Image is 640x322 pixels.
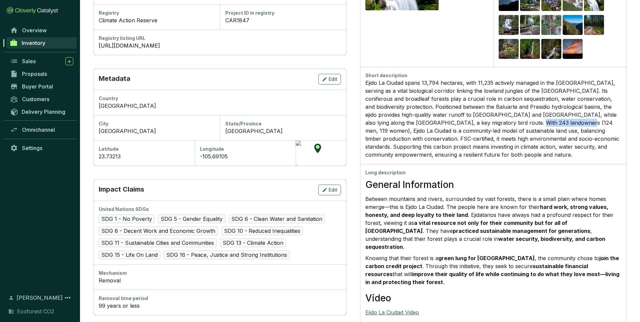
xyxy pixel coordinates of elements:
span: Buyer Portal [22,83,53,90]
button: Edit [318,185,341,195]
p: Impact Claims [99,185,144,195]
div: Latitude [99,146,189,152]
span: [PERSON_NAME] [17,294,63,302]
div: Short description [365,72,621,79]
a: Proposals [7,68,77,80]
span: Ecoforest CO2 [17,307,54,315]
p: Between mountains and rivers, surrounded by vast forests, there is a small plain where homes emer... [365,195,621,251]
div: Removal [99,276,341,284]
a: Omnichannel [7,124,77,135]
div: [GEOGRAPHIC_DATA] [99,102,341,110]
strong: improve their quality of life while continuing to do what they love most—living in and protecting... [365,271,619,285]
span: Omnichannel [22,126,55,133]
span: Edit [329,76,337,82]
div: Registry [99,10,215,16]
span: SDG 15 - Life On Land [99,250,160,259]
a: Buyer Portal [7,81,77,92]
div: -105.69105 [200,152,291,160]
p: Knowing that their forest is a , the community chose to . Through this initiative, they seek to s... [365,254,621,286]
span: Proposals [22,71,47,77]
div: Removal time period [99,295,341,302]
span: SDG 10 - Reduced Inequalities [221,227,303,235]
div: Country [99,95,341,102]
div: Climate Action Reserve [99,16,215,24]
div: United Nations SDGs [99,206,341,213]
button: Edit [318,74,341,84]
span: Customers [22,96,49,102]
a: Ejido La Ciudad Video [365,309,419,316]
span: Sales [22,58,36,65]
strong: practiced sustainable management for generations [453,228,590,234]
h1: Video [365,293,621,303]
div: [GEOGRAPHIC_DATA] [225,127,341,135]
div: Ejido La Ciudad spans 13,794 hectares, with 11,235 actively managed in the [GEOGRAPHIC_DATA], ser... [365,79,621,159]
span: SDG 16 - Peace, Justice and Strong Institutions [164,250,290,259]
a: Sales [7,56,77,67]
div: State/Province [225,120,341,127]
a: Overview [7,25,77,36]
div: Registry listing URL [99,35,341,42]
span: Overview [22,27,47,34]
span: Delivery Planning [22,108,65,115]
a: Delivery Planning [7,106,77,117]
span: SDG 5 - Gender Equality [158,215,225,223]
div: City [99,120,215,127]
div: Mechanism [99,270,341,276]
span: SDG 11 - Sustainable Cities and Communities [99,239,217,247]
a: [URL][DOMAIN_NAME] [99,42,341,50]
span: SDG 8 - Decent Work and Economic Growth [99,227,218,235]
div: [GEOGRAPHIC_DATA] [99,127,215,135]
span: Settings [22,145,42,151]
div: CAR1847 [225,16,341,24]
span: SDG 1 - No Poverty [99,215,155,223]
span: SDG 13 - Climate Action [220,239,286,247]
span: SDG 6 - Clean Water and Sanitation [229,215,325,223]
strong: green lung for [GEOGRAPHIC_DATA] [438,255,535,261]
a: Inventory [6,37,77,49]
div: Long description [365,169,621,176]
div: 99 years or less [99,302,341,310]
span: Inventory [22,40,45,46]
div: Project ID in registry [225,10,341,16]
strong: a vital resource not only for their community but for all of [GEOGRAPHIC_DATA] [365,220,567,234]
h1: General Information [365,179,621,190]
div: 23.73213 [99,152,189,160]
a: Settings [7,142,77,154]
a: Customers [7,93,77,105]
p: Metadata [99,74,130,84]
div: Longitude [200,146,291,152]
span: Edit [329,187,337,193]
